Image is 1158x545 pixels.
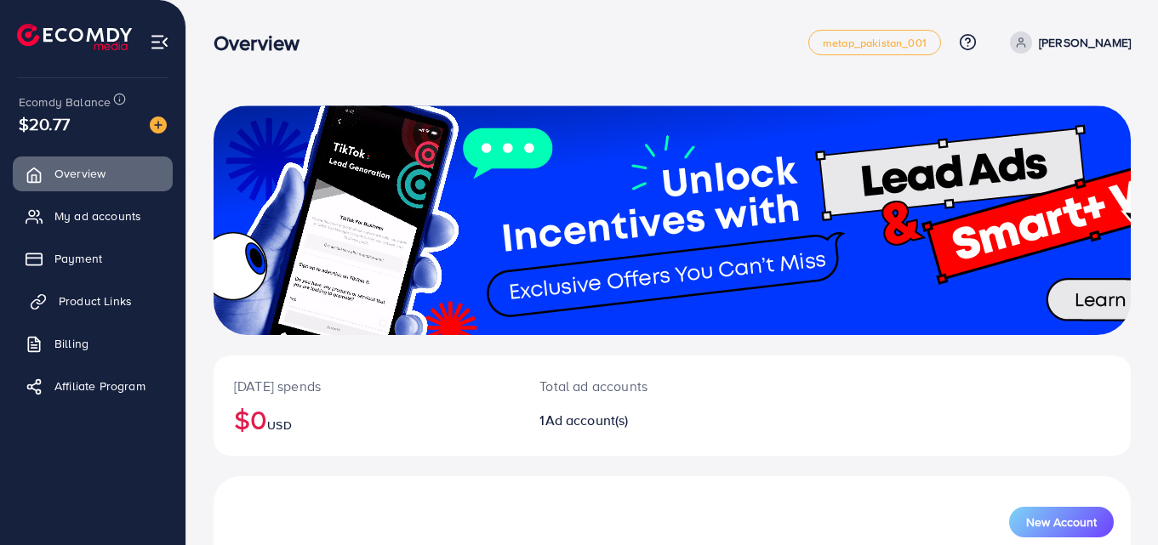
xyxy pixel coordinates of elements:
[13,156,173,190] a: Overview
[1039,32,1131,53] p: [PERSON_NAME]
[1003,31,1131,54] a: [PERSON_NAME]
[150,116,167,133] img: image
[808,30,941,55] a: metap_pakistan_001
[17,24,132,50] img: logo
[539,412,728,429] h2: 1
[267,417,291,434] span: USD
[13,241,173,275] a: Payment
[214,31,313,55] h3: Overview
[13,369,173,403] a: Affiliate Program
[1086,468,1145,532] iframe: Chat
[54,165,106,182] span: Overview
[54,250,102,267] span: Payment
[234,376,499,396] p: [DATE] spends
[539,376,728,396] p: Total ad accounts
[234,403,499,435] h2: $0
[19,94,111,111] span: Ecomdy Balance
[13,326,173,360] a: Billing
[54,335,88,352] span: Billing
[1009,507,1114,537] button: New Account
[150,32,169,52] img: menu
[54,207,141,224] span: My ad accounts
[54,378,145,395] span: Affiliate Program
[13,199,173,233] a: My ad accounts
[545,411,629,429] span: Ad account(s)
[19,111,70,136] span: $20.77
[823,37,927,48] span: metap_pakistan_001
[13,284,173,318] a: Product Links
[59,292,132,309] span: Product Links
[1026,516,1097,528] span: New Account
